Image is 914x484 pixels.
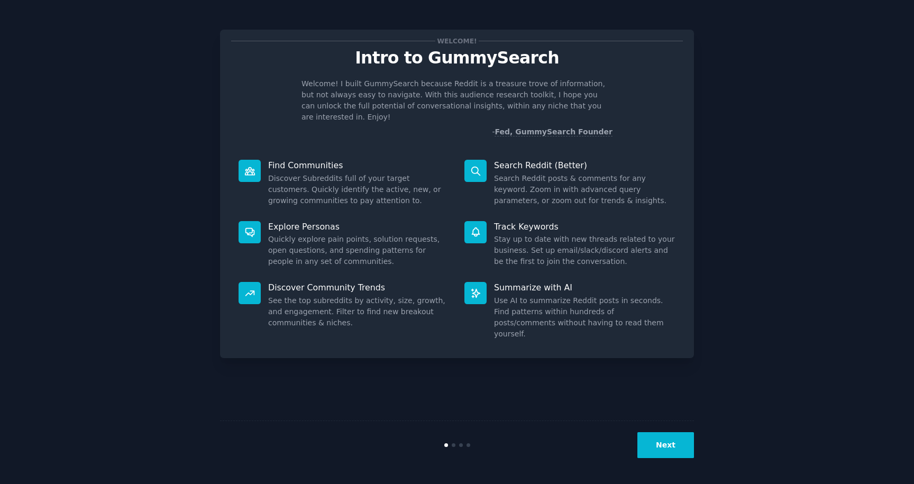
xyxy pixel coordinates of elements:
[268,160,450,171] p: Find Communities
[495,127,613,136] a: Fed, GummySearch Founder
[231,49,683,67] p: Intro to GummySearch
[268,234,450,267] dd: Quickly explore pain points, solution requests, open questions, and spending patterns for people ...
[494,295,675,340] dd: Use AI to summarize Reddit posts in seconds. Find patterns within hundreds of posts/comments with...
[494,234,675,267] dd: Stay up to date with new threads related to your business. Set up email/slack/discord alerts and ...
[435,35,479,47] span: Welcome!
[637,432,694,458] button: Next
[494,160,675,171] p: Search Reddit (Better)
[494,282,675,293] p: Summarize with AI
[268,173,450,206] dd: Discover Subreddits full of your target customers. Quickly identify the active, new, or growing c...
[268,282,450,293] p: Discover Community Trends
[301,78,613,123] p: Welcome! I built GummySearch because Reddit is a treasure trove of information, but not always ea...
[494,221,675,232] p: Track Keywords
[494,173,675,206] dd: Search Reddit posts & comments for any keyword. Zoom in with advanced query parameters, or zoom o...
[268,295,450,328] dd: See the top subreddits by activity, size, growth, and engagement. Filter to find new breakout com...
[268,221,450,232] p: Explore Personas
[492,126,613,138] div: -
